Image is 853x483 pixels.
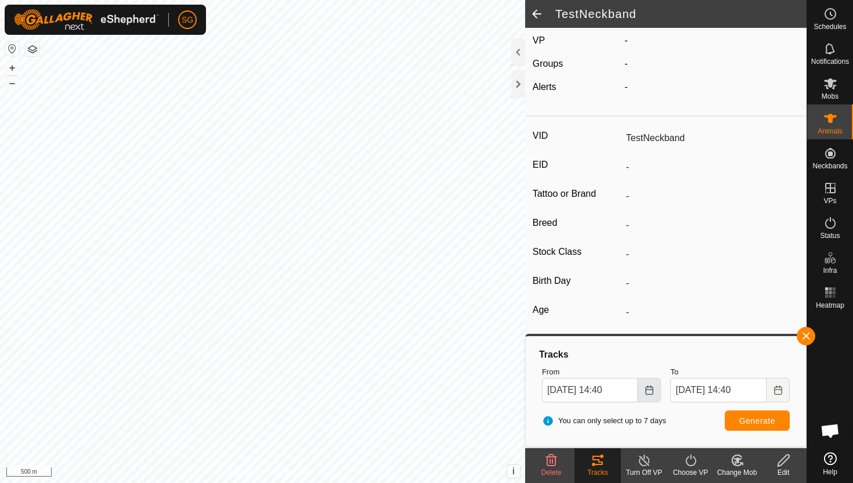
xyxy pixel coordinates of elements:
a: Contact Us [274,468,308,478]
div: Tracks [537,348,794,362]
h2: TestNeckband [555,7,807,21]
label: To [670,366,790,378]
app-display-virtual-paddock-transition: - [624,35,627,45]
button: Generate [725,410,790,431]
span: Status [820,232,840,239]
span: i [512,466,515,476]
span: Infra [823,267,837,274]
div: Turn Off VP [621,467,667,478]
span: VPs [823,197,836,204]
label: Birth Day [533,273,621,289]
label: Alerts [533,82,556,92]
span: Heatmap [816,302,844,309]
label: Age [533,302,621,318]
label: VP [533,35,545,45]
span: Mobs [822,93,838,100]
span: Generate [739,416,775,426]
label: Stock Class [533,244,621,259]
button: + [5,61,19,75]
a: Privacy Policy [216,468,260,478]
div: Choose VP [667,467,714,478]
label: VID [533,128,621,143]
label: EID [533,157,621,172]
label: Pregnancy Status [533,331,621,347]
span: Animals [818,128,843,135]
span: You can only select up to 7 days [542,415,666,427]
button: Choose Date [767,378,790,402]
span: Schedules [814,23,846,30]
label: From [542,366,662,378]
button: Reset Map [5,42,19,56]
button: – [5,76,19,90]
label: Breed [533,215,621,230]
div: - [620,57,804,71]
span: SG [182,14,193,26]
div: Edit [760,467,807,478]
span: Delete [541,468,562,477]
label: Groups [533,59,563,69]
label: Tattoo or Brand [533,186,621,201]
span: Help [823,468,837,475]
div: Tracks [574,467,621,478]
button: i [507,465,520,478]
div: Open chat [813,413,848,448]
div: - [620,80,804,94]
span: Notifications [811,58,849,65]
a: Help [807,448,853,480]
img: Gallagher Logo [14,9,159,30]
span: Neckbands [812,163,847,170]
button: Map Layers [26,42,39,56]
div: Change Mob [714,467,760,478]
button: Choose Date [638,378,661,402]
